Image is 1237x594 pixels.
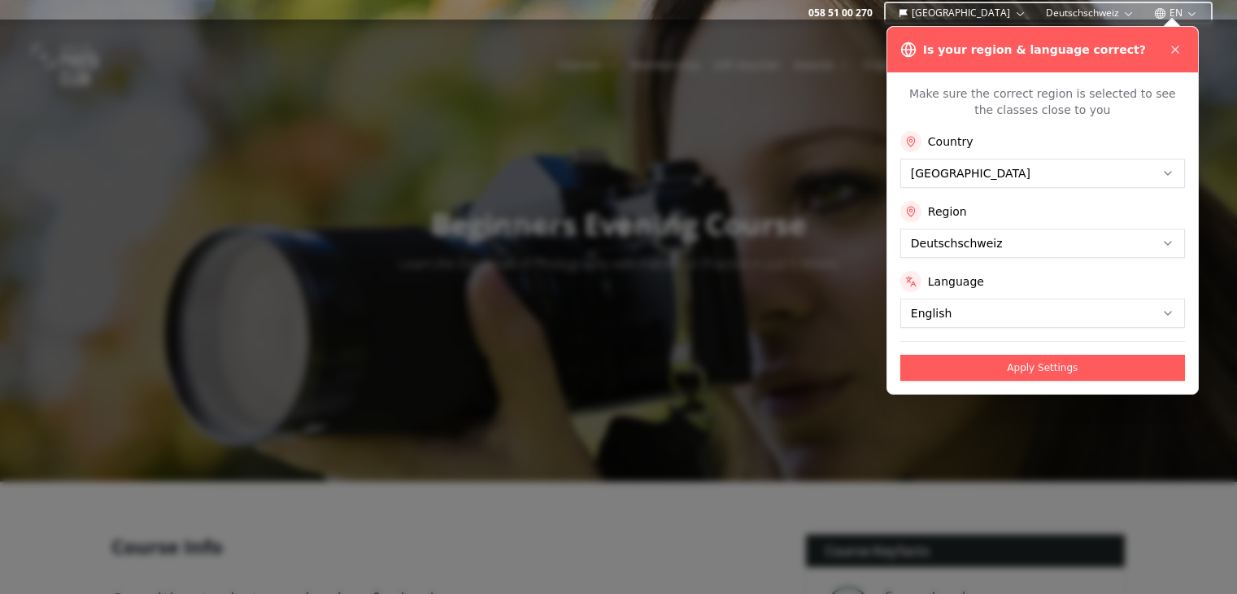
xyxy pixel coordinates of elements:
button: [GEOGRAPHIC_DATA] [892,3,1033,23]
button: EN [1148,3,1204,23]
button: Deutschschweiz [1039,3,1141,23]
label: Country [928,133,973,150]
h3: Is your region & language correct? [923,41,1146,58]
button: Apply Settings [900,355,1185,381]
p: Make sure the correct region is selected to see the classes close to you [900,85,1185,118]
label: Region [928,203,967,220]
a: 058 51 00 270 [808,7,873,20]
label: Language [928,273,984,290]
